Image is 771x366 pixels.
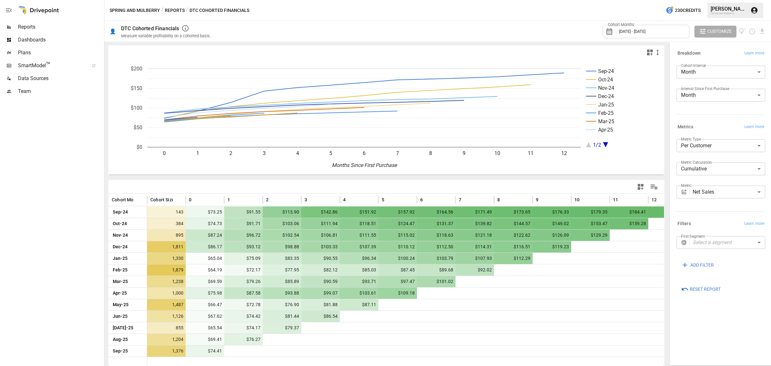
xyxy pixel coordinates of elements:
[18,23,103,31] span: Reports
[196,150,199,156] text: 1
[462,195,471,204] button: Sort
[269,195,278,204] button: Sort
[227,218,261,229] span: $91.71
[121,25,179,32] div: DTC Cohorted Financials
[459,218,493,229] span: $139.82
[423,195,432,204] button: Sort
[536,241,570,252] span: $119.23
[677,259,718,271] button: ADD FILTER
[161,6,164,14] div: /
[343,218,377,229] span: $118.51
[18,62,85,69] span: SmartModel
[112,241,144,252] span: Dec-24
[580,195,589,204] button: Sort
[343,206,377,218] span: $151.92
[305,276,339,287] span: $90.59
[189,299,223,310] span: $66.47
[266,288,300,299] span: $93.88
[112,206,144,218] span: Sep-24
[382,197,384,203] span: 5
[112,322,144,334] span: [DATE]-25
[173,195,182,204] button: Sort
[346,195,355,204] button: Sort
[459,253,493,264] span: $107.93
[150,322,184,334] span: 855
[758,28,766,35] button: Download report
[613,218,647,229] span: $159.28
[693,239,731,245] em: Select a segment
[678,50,701,57] h6: Breakdown
[131,85,142,91] text: $150
[690,285,721,293] span: Reset Report
[420,218,454,229] span: $131.37
[382,241,416,252] span: $110.12
[681,233,705,239] label: First Segment
[227,241,261,252] span: $93.12
[463,150,465,156] text: 9
[497,218,531,229] span: $144.57
[296,150,299,156] text: 4
[134,124,142,131] text: $50
[343,276,377,287] span: $93.71
[150,288,184,299] span: 1,000
[150,345,184,357] span: 1,376
[651,206,686,218] span: $189.10
[189,197,191,203] span: 0
[263,150,266,156] text: 3
[598,77,613,83] text: Oct-24
[539,195,548,204] button: Sort
[677,162,765,175] div: Cumulative
[681,183,692,188] label: Metric
[189,253,223,264] span: $65.04
[266,253,300,264] span: $83.35
[647,180,661,194] button: Manage Columns
[561,150,567,156] text: 12
[420,241,454,252] span: $112.50
[711,12,747,15] div: Spring and Mulberry
[305,253,339,264] span: $90.55
[459,241,493,252] span: $114.31
[420,264,454,276] span: $89.68
[112,345,144,357] span: Sep-25
[663,5,703,16] button: 230Credits
[343,253,377,264] span: $96.34
[677,89,765,102] div: Month
[186,6,188,14] div: /
[598,68,614,74] text: Sep-24
[678,220,691,227] h6: Filters
[305,241,339,252] span: $103.33
[18,36,103,44] span: Dashboards
[308,195,317,204] button: Sort
[459,206,493,218] span: $171.49
[150,276,184,287] span: 1,238
[163,150,166,156] text: 0
[227,264,261,276] span: $72.17
[598,127,613,133] text: Apr-25
[18,49,103,57] span: Plans
[266,276,300,287] span: $85.89
[497,206,531,218] span: $173.65
[528,150,534,156] text: 11
[739,26,746,37] button: View documentation
[192,195,201,204] button: Sort
[266,230,300,241] span: $102.54
[112,218,144,229] span: Oct-24
[150,241,184,252] span: 1,811
[227,322,261,334] span: $74.17
[266,311,300,322] span: $81.44
[619,195,628,204] button: Sort
[112,230,144,241] span: Nov-24
[110,28,116,34] div: 👤
[266,218,300,229] span: $103.06
[695,26,736,37] button: Customize
[598,93,614,99] text: Dec-24
[135,195,144,204] button: Sort
[497,197,500,203] span: 8
[305,230,339,241] span: $106.81
[305,311,339,322] span: $86.54
[266,264,300,276] span: $77.95
[112,276,144,287] span: Mar-25
[598,118,614,124] text: Mar-25
[613,197,618,203] span: 11
[231,195,240,204] button: Sort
